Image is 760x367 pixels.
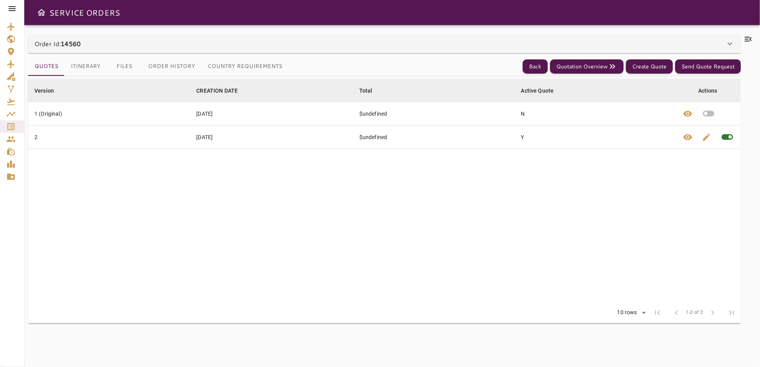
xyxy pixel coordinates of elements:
span: visibility [683,109,692,118]
button: Edit quote [697,125,716,149]
button: Open drawer [34,5,49,20]
td: $undefined [353,125,515,149]
td: 2 [28,125,190,149]
button: Quotation Overview [550,59,624,74]
td: N [515,102,676,125]
div: 10 rows [612,307,649,319]
span: Last Page [722,303,741,322]
span: This quote is already active [716,125,739,149]
span: Next Page [703,303,722,322]
p: Order Id: [34,39,81,48]
div: Version [34,86,54,95]
button: Quotes [28,57,65,76]
span: Active Quote [521,86,564,95]
div: Total [359,86,373,95]
div: 10 rows [615,309,639,316]
button: Back [523,59,548,74]
div: Order Id:14560 [28,34,741,53]
td: [DATE] [190,125,353,149]
td: 1 (Original) [28,102,190,125]
button: Send Quote Request [675,59,741,74]
span: visibility [683,132,692,142]
span: CREATION DATE [196,86,248,95]
td: $undefined [353,102,515,125]
td: [DATE] [190,102,353,125]
b: 14560 [61,39,81,48]
span: 1-2 of 2 [686,309,703,317]
div: basic tabs example [28,57,289,76]
button: View quote details [678,125,697,149]
button: Country Requirements [201,57,289,76]
button: View quote details [678,102,697,125]
span: Total [359,86,383,95]
div: Active Quote [521,86,554,95]
span: First Page [649,303,667,322]
div: CREATION DATE [196,86,238,95]
button: Set quote as active quote [697,102,720,125]
span: Previous Page [667,303,686,322]
span: Version [34,86,64,95]
h6: SERVICE ORDERS [49,6,120,19]
button: Order History [142,57,201,76]
span: edit [702,132,711,142]
button: Itinerary [65,57,107,76]
button: Files [107,57,142,76]
button: Create Quote [626,59,673,74]
td: Y [515,125,676,149]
